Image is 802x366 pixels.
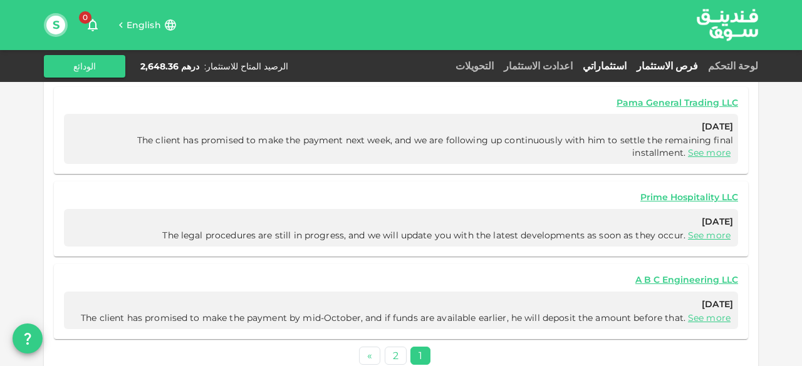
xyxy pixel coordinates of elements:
span: English [127,19,161,31]
a: فرص الاستثمار [632,60,703,72]
span: [DATE] [69,297,733,312]
a: التحويلات [450,60,499,72]
a: A B C Engineering LLC [64,274,738,286]
span: [DATE] [69,119,733,135]
span: The client has promised to make the payment next week, and we are following up continuously with ... [137,135,733,158]
a: استثماراتي [578,60,632,72]
a: See more [688,312,731,323]
a: See more [688,230,731,241]
button: S [46,16,65,34]
span: The legal procedures are still in progress, and we will update you with the latest developments a... [162,230,733,241]
div: درهم 2,648.36 [140,60,199,73]
span: [DATE] [69,214,733,230]
img: logo [680,1,774,49]
button: 0 [80,13,105,38]
a: 2 [385,347,407,365]
a: Prime Hospitality LLC [64,191,738,203]
div: الرصيد المتاح للاستثمار : [204,60,288,73]
a: Next [359,347,380,365]
span: » [367,350,372,362]
a: logo [697,1,758,49]
a: اعدادت الاستثمار [499,60,578,72]
button: الودائع [44,55,125,78]
span: 0 [79,11,91,24]
a: لوحة التحكم [703,60,758,72]
span: The client has promised to make the payment by mid-October, and if funds are available earlier, h... [81,312,733,323]
a: See more [688,147,731,158]
button: question [13,323,43,353]
a: Pama General Trading LLC [64,97,738,109]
